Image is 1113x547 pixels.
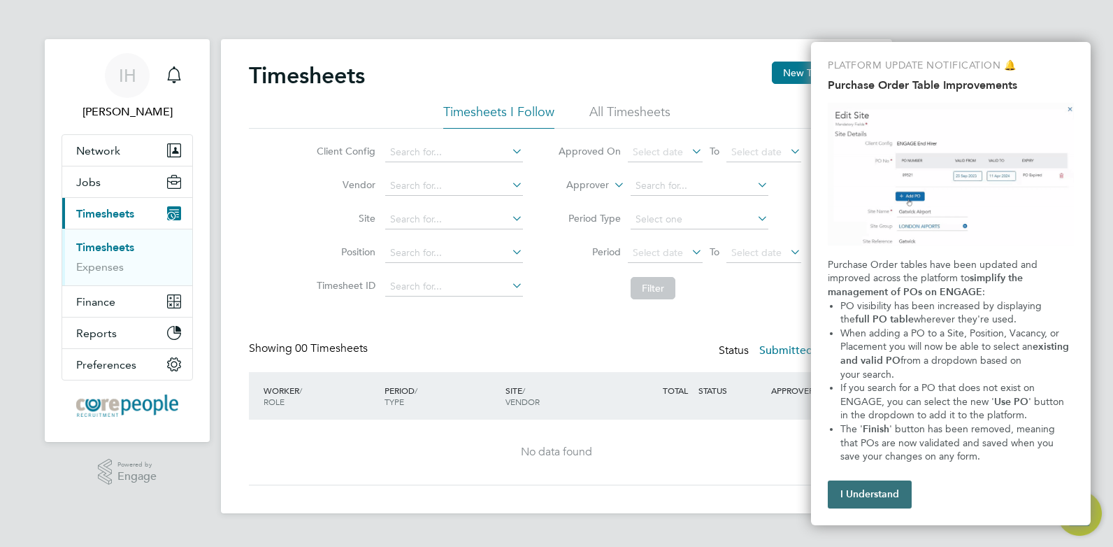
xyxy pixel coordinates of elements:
[313,212,375,225] label: Site
[994,396,1028,408] strong: Use PO
[558,212,621,225] label: Period Type
[633,145,683,158] span: Select date
[828,78,1074,92] h2: Purchase Order Table Improvements
[385,210,523,229] input: Search for...
[313,178,375,191] label: Vendor
[443,104,554,129] li: Timesheets I Follow
[982,286,985,298] span: :
[828,59,1074,73] p: PLATFORM UPDATE NOTIFICATION 🔔
[558,145,621,157] label: Approved On
[62,395,193,417] a: Go to home page
[840,341,1072,367] strong: existing and valid PO
[249,62,365,90] h2: Timesheets
[633,246,683,259] span: Select date
[502,378,623,414] div: SITE
[840,382,1037,408] span: If you search for a PO that does not exist on ENGAGE, you can select the new '
[840,396,1067,422] span: ' button in the dropdown to add it to the platform.
[522,385,525,396] span: /
[385,143,523,162] input: Search for...
[828,103,1074,246] img: Purchase Order Table Improvements
[381,378,502,414] div: PERIOD
[249,341,371,356] div: Showing
[631,176,768,196] input: Search for...
[76,358,136,371] span: Preferences
[828,259,1040,285] span: Purchase Order tables have been updated and improved across the platform to
[385,277,523,297] input: Search for...
[385,176,523,196] input: Search for...
[705,142,724,160] span: To
[313,145,375,157] label: Client Config
[589,104,670,129] li: All Timesheets
[840,423,863,435] span: The '
[263,445,850,460] div: No data found
[558,246,621,258] label: Period
[313,279,375,292] label: Timesheet ID
[768,378,840,403] div: APPROVER
[76,295,115,308] span: Finance
[546,178,609,192] label: Approver
[76,144,120,157] span: Network
[76,260,124,273] a: Expenses
[840,355,1058,381] span: from a dropdown based on your search.
[631,210,768,229] input: Select one
[663,385,688,396] span: TOTAL
[840,327,1062,353] span: When adding a PO to a Site, Position, Vacancy, or Placement you will now be able to select an
[119,66,136,85] span: IH
[811,42,1091,525] div: Purchase Order Table Improvements
[840,300,1044,326] span: PO visibility has been increased by displaying the
[76,176,101,189] span: Jobs
[631,277,675,299] button: Filter
[731,246,782,259] span: Select date
[719,341,836,361] div: Status
[299,385,302,396] span: /
[385,243,523,263] input: Search for...
[828,272,1026,298] strong: simplify the management of POs on ENGAGE
[76,207,134,220] span: Timesheets
[62,104,193,120] span: Irene Heafield
[772,62,864,84] button: New Timesheet
[415,385,417,396] span: /
[759,343,833,357] label: Submitted
[914,313,1017,325] span: wherever they're used.
[295,341,368,355] span: 00 Timesheets
[76,395,178,417] img: corepeople-logo-retina.png
[62,53,193,120] a: Go to account details
[828,481,912,509] button: I Understand
[260,378,381,414] div: WORKER
[731,145,782,158] span: Select date
[76,327,117,340] span: Reports
[855,313,914,325] strong: full PO table
[505,396,540,407] span: VENDOR
[264,396,285,407] span: ROLE
[117,471,157,483] span: Engage
[117,459,157,471] span: Powered by
[695,378,768,403] div: STATUS
[76,241,134,254] a: Timesheets
[45,39,210,442] nav: Main navigation
[385,396,404,407] span: TYPE
[840,423,1058,462] span: ' button has been removed, meaning that POs are now validated and saved when you save your change...
[313,246,375,258] label: Position
[863,423,889,435] strong: Finish
[705,243,724,261] span: To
